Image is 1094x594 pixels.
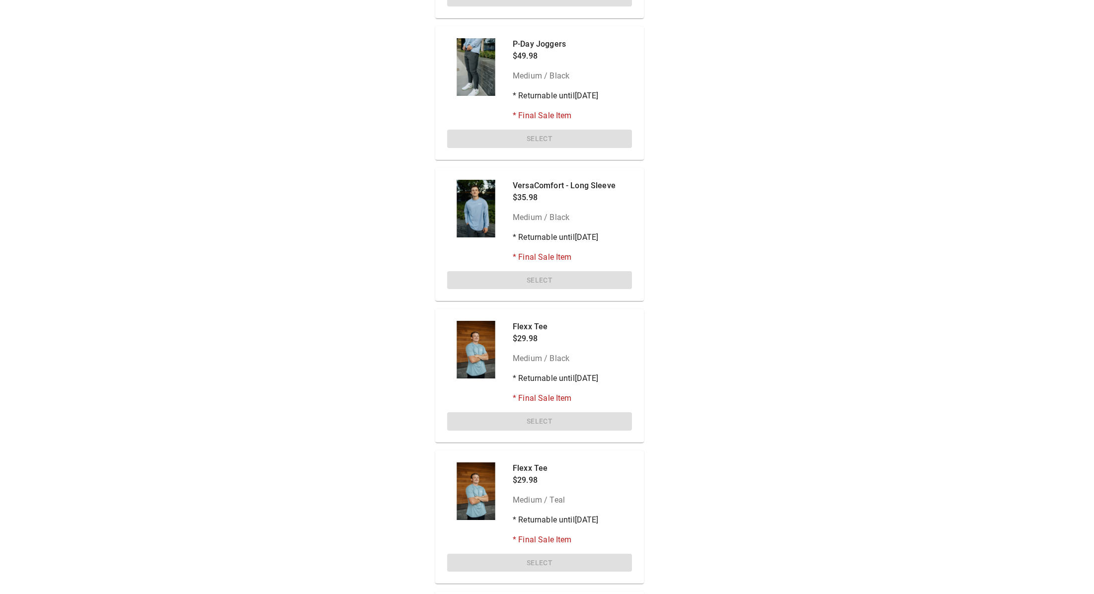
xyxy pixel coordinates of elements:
[447,180,505,237] div: Caliber Long Sleeve - Serve Clothing
[513,474,599,486] p: $29.98
[513,251,616,263] p: * Final Sale Item
[513,110,599,122] p: * Final Sale Item
[513,50,599,62] p: $49.98
[513,321,599,333] p: Flexx Tee
[447,38,505,96] div: Athletic Joggers - Serve Clothing
[513,353,599,365] p: Medium / Black
[513,212,616,223] p: Medium / Black
[513,192,616,204] p: $35.98
[513,231,616,243] p: * Returnable until [DATE]
[513,180,616,192] p: VersaComfort - Long Sleeve
[513,494,599,506] p: Medium / Teal
[447,462,505,520] div: BZ Athletic Shirt - Serve Clothing
[513,38,599,50] p: P-Day Joggers
[513,392,599,404] p: * Final Sale Item
[513,462,599,474] p: Flexx Tee
[513,70,599,82] p: Medium / Black
[447,321,505,378] div: BZ Athletic Shirt - Serve Clothing
[513,372,599,384] p: * Returnable until [DATE]
[513,514,599,526] p: * Returnable until [DATE]
[513,90,599,102] p: * Returnable until [DATE]
[513,534,599,546] p: * Final Sale Item
[513,333,599,345] p: $29.98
